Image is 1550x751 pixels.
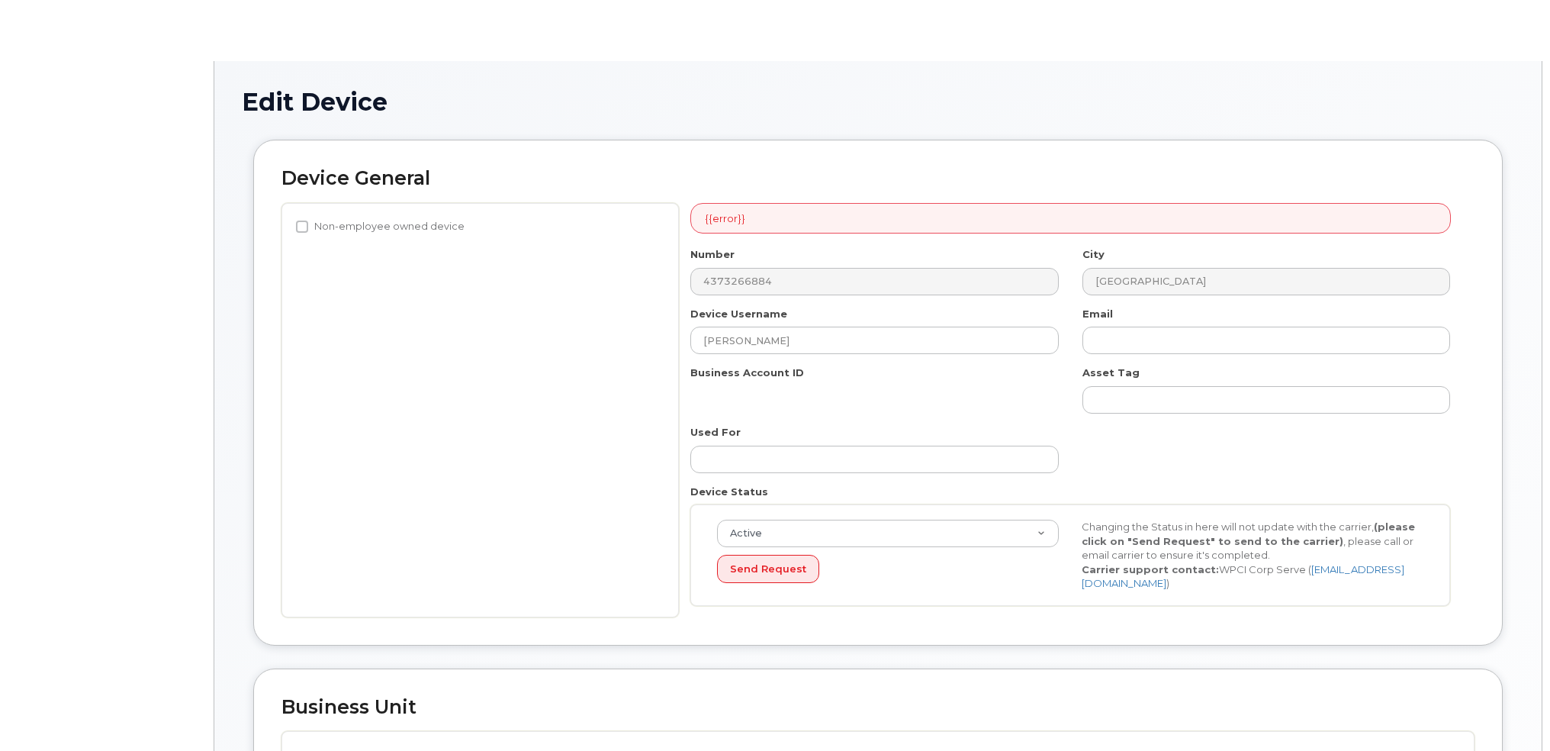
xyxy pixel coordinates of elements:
[1082,521,1415,547] strong: (please click on "Send Request" to send to the carrier)
[690,485,768,499] label: Device Status
[1082,247,1105,262] label: City
[281,168,1474,189] h2: Device General
[1082,563,1219,575] strong: Carrier support contact:
[690,307,787,321] label: Device Username
[242,89,1514,115] h1: Edit Device
[690,366,804,380] label: Business Account ID
[690,203,1451,234] div: {{error}}
[281,697,1474,718] h2: Business Unit
[1082,563,1404,590] a: [EMAIL_ADDRESS][DOMAIN_NAME]
[1082,307,1113,321] label: Email
[690,247,735,262] label: Number
[296,221,308,233] input: Non-employee owned device
[1070,520,1435,591] div: Changing the Status in here will not update with the carrier, , please call or email carrier to e...
[1082,366,1140,380] label: Asset Tag
[296,218,465,236] label: Non-employee owned device
[690,425,741,440] label: Used For
[717,555,819,583] button: Send Request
